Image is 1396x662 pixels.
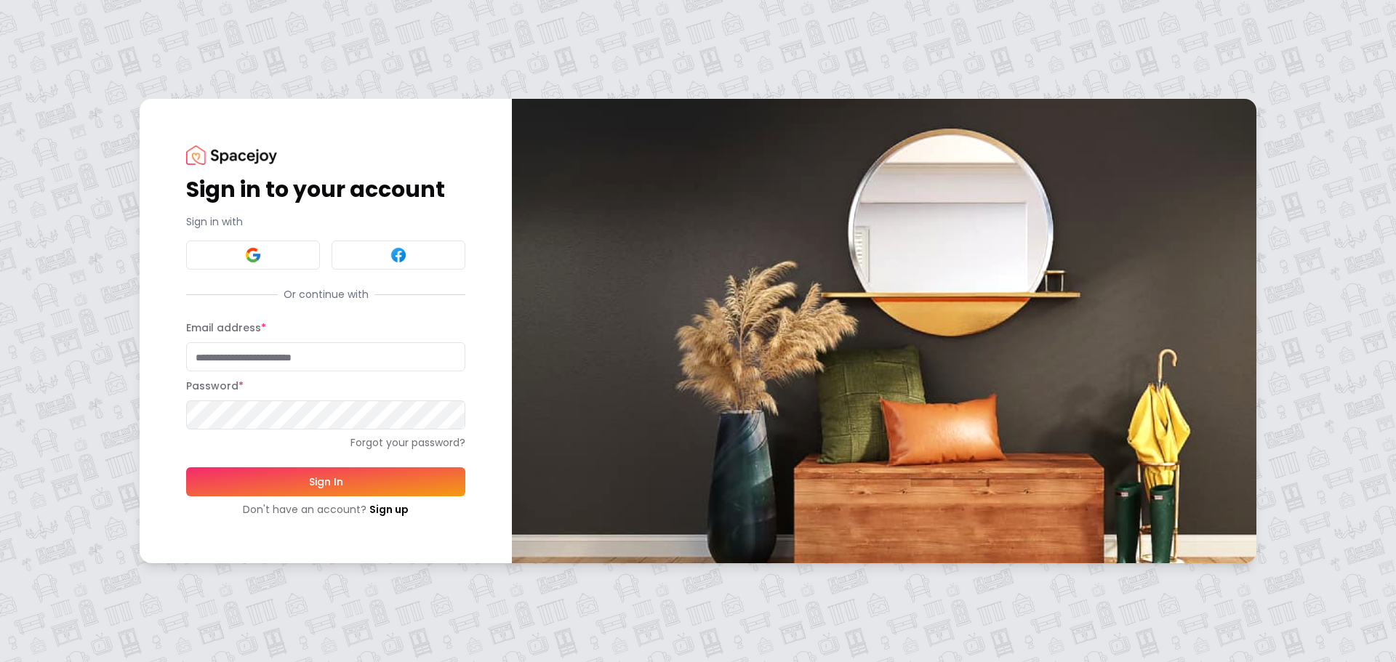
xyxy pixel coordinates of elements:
[186,145,277,165] img: Spacejoy Logo
[390,246,407,264] img: Facebook signin
[186,379,244,393] label: Password
[186,177,465,203] h1: Sign in to your account
[369,502,409,517] a: Sign up
[186,467,465,496] button: Sign In
[244,246,262,264] img: Google signin
[186,320,266,335] label: Email address
[186,214,465,229] p: Sign in with
[186,502,465,517] div: Don't have an account?
[278,287,374,302] span: Or continue with
[512,99,1256,563] img: banner
[186,435,465,450] a: Forgot your password?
